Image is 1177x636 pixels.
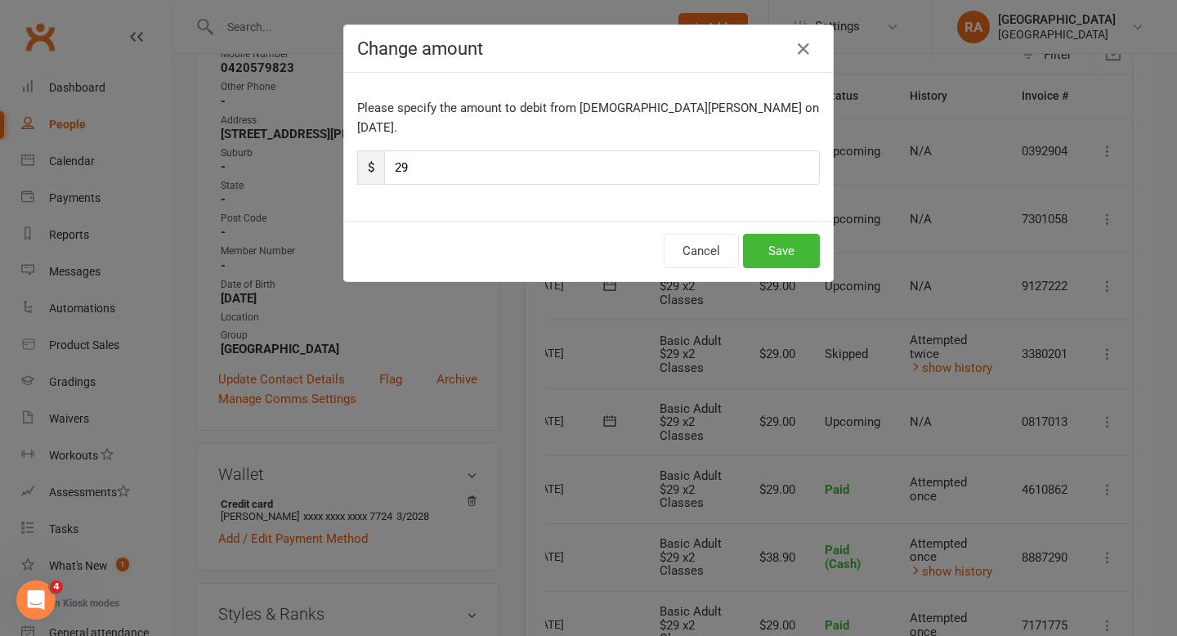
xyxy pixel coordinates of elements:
p: Please specify the amount to debit from [DEMOGRAPHIC_DATA][PERSON_NAME] on [DATE]. [357,98,820,137]
iframe: Intercom live chat [16,580,56,620]
button: Save [743,234,820,268]
button: Cancel [664,234,739,268]
span: 4 [50,580,63,593]
h4: Change amount [357,38,820,59]
span: $ [357,150,384,185]
button: Close [790,36,817,62]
